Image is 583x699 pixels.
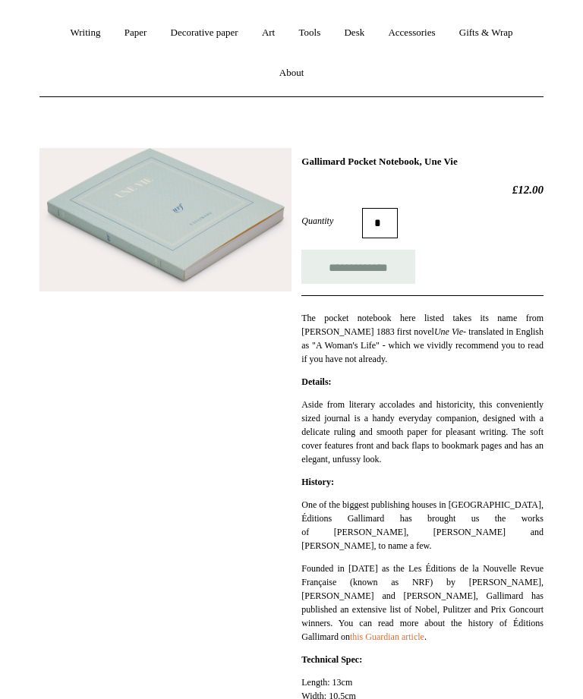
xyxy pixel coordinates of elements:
a: Paper [114,13,158,53]
a: Tools [288,13,332,53]
label: Quantity [301,214,362,228]
p: One of the biggest publishing houses in [GEOGRAPHIC_DATA], Éditions Gallimard has brought us the ... [301,498,544,553]
p: Founded in [DATE] as the Les Éditions de la Nouvelle Revue Française (known as NRF) by [PERSON_NA... [301,562,544,644]
a: this Guardian article [350,631,424,642]
p: The pocket notebook here listed takes its name from [PERSON_NAME] 1883 first novel - translated i... [301,311,544,366]
a: Accessories [377,13,446,53]
a: Gifts & Wrap [449,13,524,53]
a: Art [251,13,285,53]
a: Writing [59,13,111,53]
h2: £12.00 [301,183,544,197]
h1: Gallimard Pocket Notebook, Une Vie [301,156,544,168]
em: Une Vie [434,326,463,337]
a: Desk [333,13,375,53]
p: Aside from literary accolades and historicity, this conveniently sized journal is a handy everyda... [301,398,544,466]
strong: Details: [301,376,331,387]
strong: Technical Spec: [301,654,362,665]
a: About [269,53,315,93]
a: Decorative paper [160,13,249,53]
strong: History: [301,477,334,487]
img: Gallimard Pocket Notebook, Une Vie [39,148,291,291]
